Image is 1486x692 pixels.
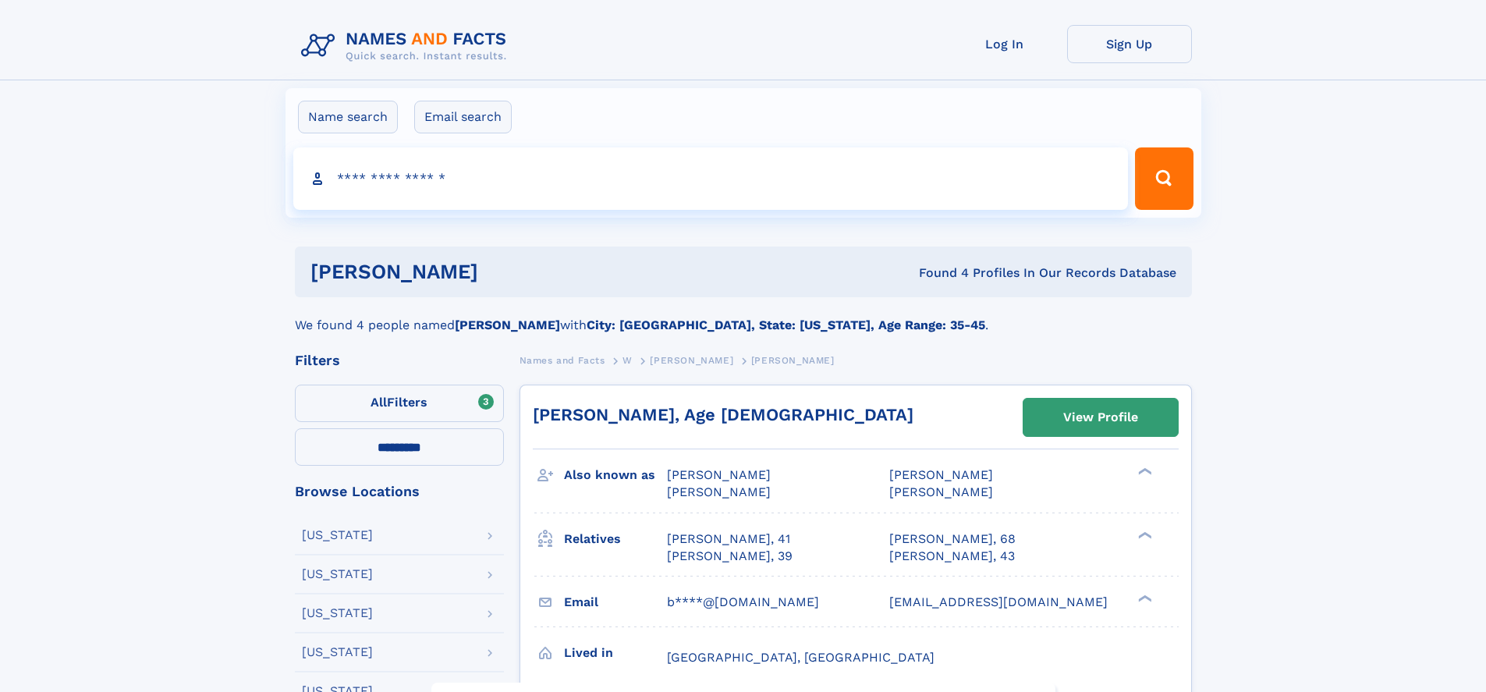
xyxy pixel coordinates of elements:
span: [GEOGRAPHIC_DATA], [GEOGRAPHIC_DATA] [667,650,935,665]
h3: Also known as [564,462,667,488]
span: [PERSON_NAME] [889,484,993,499]
h3: Lived in [564,640,667,666]
a: [PERSON_NAME], 43 [889,548,1015,565]
span: All [371,395,387,410]
div: Filters [295,353,504,367]
button: Search Button [1135,147,1193,210]
span: [PERSON_NAME] [667,484,771,499]
span: [PERSON_NAME] [751,355,835,366]
div: [US_STATE] [302,568,373,580]
a: [PERSON_NAME] [650,350,733,370]
div: [US_STATE] [302,529,373,541]
a: [PERSON_NAME], 39 [667,548,793,565]
label: Name search [298,101,398,133]
div: We found 4 people named with . [295,297,1192,335]
span: [PERSON_NAME] [650,355,733,366]
b: City: [GEOGRAPHIC_DATA], State: [US_STATE], Age Range: 35-45 [587,318,985,332]
a: Sign Up [1067,25,1192,63]
a: W [622,350,633,370]
label: Filters [295,385,504,422]
div: ❯ [1134,593,1153,603]
div: Found 4 Profiles In Our Records Database [698,264,1176,282]
div: Browse Locations [295,484,504,499]
a: [PERSON_NAME], 41 [667,531,790,548]
b: [PERSON_NAME] [455,318,560,332]
div: [US_STATE] [302,646,373,658]
span: [PERSON_NAME] [667,467,771,482]
input: search input [293,147,1129,210]
span: [EMAIL_ADDRESS][DOMAIN_NAME] [889,594,1108,609]
img: Logo Names and Facts [295,25,520,67]
span: W [622,355,633,366]
div: [US_STATE] [302,607,373,619]
a: View Profile [1023,399,1178,436]
a: [PERSON_NAME], Age [DEMOGRAPHIC_DATA] [533,405,913,424]
div: ❯ [1134,467,1153,477]
div: View Profile [1063,399,1138,435]
span: [PERSON_NAME] [889,467,993,482]
h1: [PERSON_NAME] [310,262,699,282]
label: Email search [414,101,512,133]
h3: Relatives [564,526,667,552]
a: Names and Facts [520,350,605,370]
h3: Email [564,589,667,616]
a: [PERSON_NAME], 68 [889,531,1016,548]
div: ❯ [1134,530,1153,540]
a: Log In [942,25,1067,63]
